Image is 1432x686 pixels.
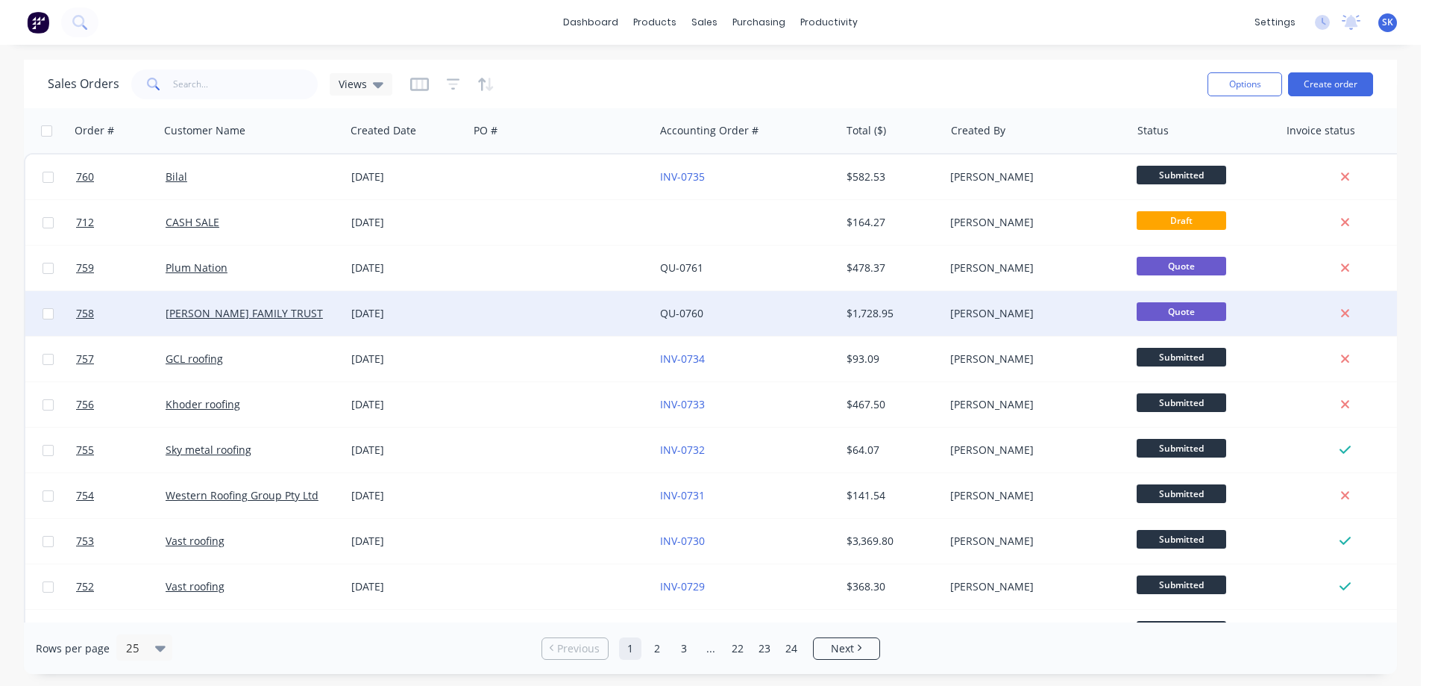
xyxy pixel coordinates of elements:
[76,155,166,199] a: 760
[847,352,934,367] div: $93.09
[351,579,462,594] div: [DATE]
[847,306,934,321] div: $1,728.95
[950,397,1116,412] div: [PERSON_NAME]
[619,637,641,660] a: Page 1 is your current page
[536,637,886,660] ul: Pagination
[951,123,1005,138] div: Created By
[75,123,114,138] div: Order #
[76,382,166,427] a: 756
[166,443,251,457] a: Sky metal roofing
[780,637,803,660] a: Page 24
[753,637,776,660] a: Page 23
[660,488,705,502] a: INV-0731
[847,488,934,503] div: $141.54
[660,261,703,275] a: QU-0761
[166,261,227,275] a: Plum Nation
[474,123,497,138] div: PO #
[831,641,854,656] span: Next
[166,579,224,593] a: Vast roofing
[1137,302,1226,321] span: Quote
[76,488,94,503] span: 754
[660,443,705,457] a: INV-0732
[76,169,94,184] span: 760
[950,488,1116,503] div: [PERSON_NAME]
[556,11,626,34] a: dashboard
[76,200,166,245] a: 712
[339,76,367,92] span: Views
[1247,11,1303,34] div: settings
[950,579,1116,594] div: [PERSON_NAME]
[351,488,462,503] div: [DATE]
[660,579,705,593] a: INV-0729
[660,306,703,320] a: QU-0760
[1137,621,1226,640] span: Submitted
[1137,166,1226,184] span: Submitted
[76,610,166,655] a: 751
[1287,123,1355,138] div: Invoice status
[700,637,722,660] a: Jump forward
[1137,348,1226,367] span: Submitted
[76,246,166,290] a: 759
[684,11,725,34] div: sales
[173,69,318,99] input: Search...
[626,11,684,34] div: products
[164,123,245,138] div: Customer Name
[1382,16,1393,29] span: SK
[76,215,94,230] span: 712
[76,397,94,412] span: 756
[166,488,318,502] a: Western Roofing Group Pty Ltd
[27,11,49,34] img: Factory
[814,641,879,656] a: Next page
[660,169,705,184] a: INV-0735
[673,637,695,660] a: Page 3
[847,215,934,230] div: $164.27
[847,443,934,458] div: $64.07
[1137,439,1226,458] span: Submitted
[950,169,1116,184] div: [PERSON_NAME]
[950,443,1116,458] div: [PERSON_NAME]
[660,397,705,411] a: INV-0733
[726,637,749,660] a: Page 22
[351,261,462,275] div: [DATE]
[76,337,166,381] a: 757
[76,443,94,458] span: 755
[950,534,1116,549] div: [PERSON_NAME]
[166,215,219,229] a: CASH SALE
[76,519,166,564] a: 753
[166,397,240,411] a: Khoder roofing
[76,473,166,518] a: 754
[660,123,759,138] div: Accounting Order #
[76,291,166,336] a: 758
[76,428,166,473] a: 755
[847,169,934,184] div: $582.53
[351,397,462,412] div: [DATE]
[351,215,462,230] div: [DATE]
[351,169,462,184] div: [DATE]
[950,306,1116,321] div: [PERSON_NAME]
[166,306,323,320] a: [PERSON_NAME] FAMILY TRUST
[950,352,1116,367] div: [PERSON_NAME]
[1137,576,1226,594] span: Submitted
[166,352,223,366] a: GCL roofing
[950,215,1116,230] div: [PERSON_NAME]
[557,641,600,656] span: Previous
[76,579,94,594] span: 752
[1137,484,1226,503] span: Submitted
[847,261,934,275] div: $478.37
[725,11,793,34] div: purchasing
[1137,530,1226,549] span: Submitted
[166,169,187,184] a: Bilal
[76,306,94,321] span: 758
[76,534,94,549] span: 753
[660,352,705,366] a: INV-0734
[48,77,119,91] h1: Sales Orders
[351,352,462,367] div: [DATE]
[847,579,934,594] div: $368.30
[1288,72,1373,96] button: Create order
[1137,257,1226,275] span: Quote
[1208,72,1282,96] button: Options
[351,443,462,458] div: [DATE]
[847,534,934,549] div: $3,369.80
[542,641,608,656] a: Previous page
[76,564,166,609] a: 752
